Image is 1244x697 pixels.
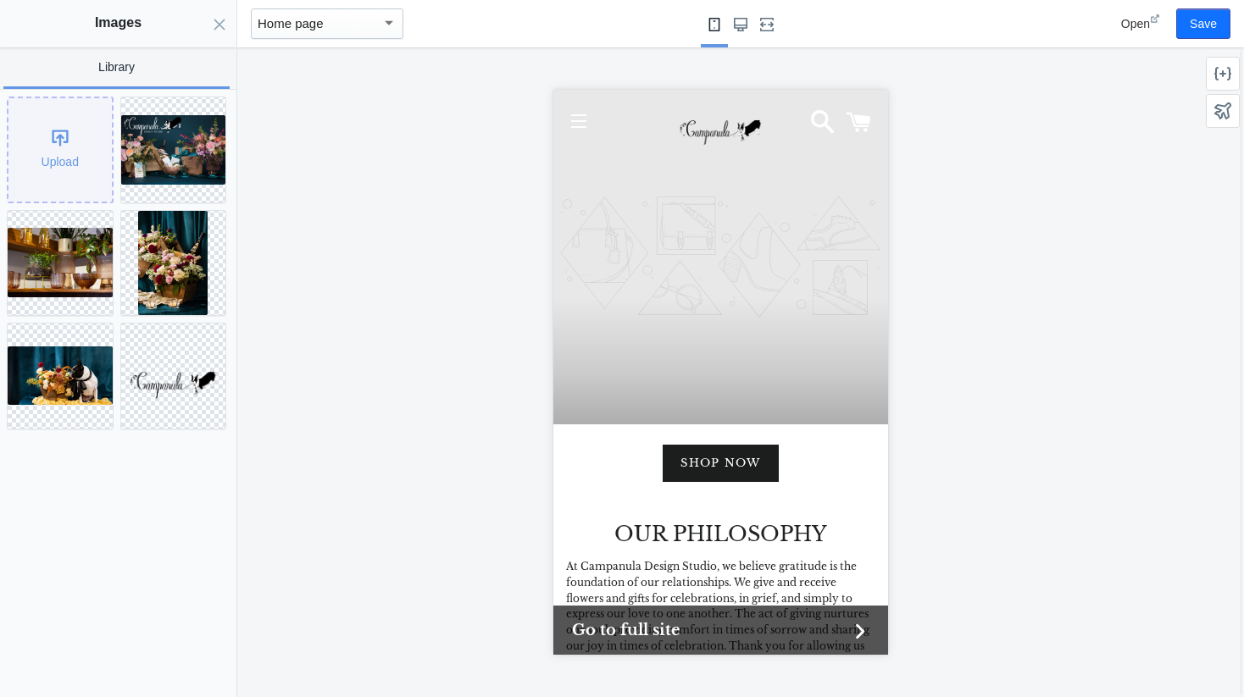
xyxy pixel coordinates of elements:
a: image [90,7,245,62]
p: At Campanula Design Studio, we believe gratitude is the foundation of our relationships. We give ... [13,469,322,580]
a: Library [3,47,230,89]
button: Save [1176,8,1230,39]
span: Open [1121,17,1150,30]
img: image [118,7,216,62]
h2: OUR PHILOSOPHY [13,430,322,459]
span: Go to full site [19,528,294,552]
mat-select-trigger: Home page [258,16,324,30]
a: Shop now [109,355,225,392]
